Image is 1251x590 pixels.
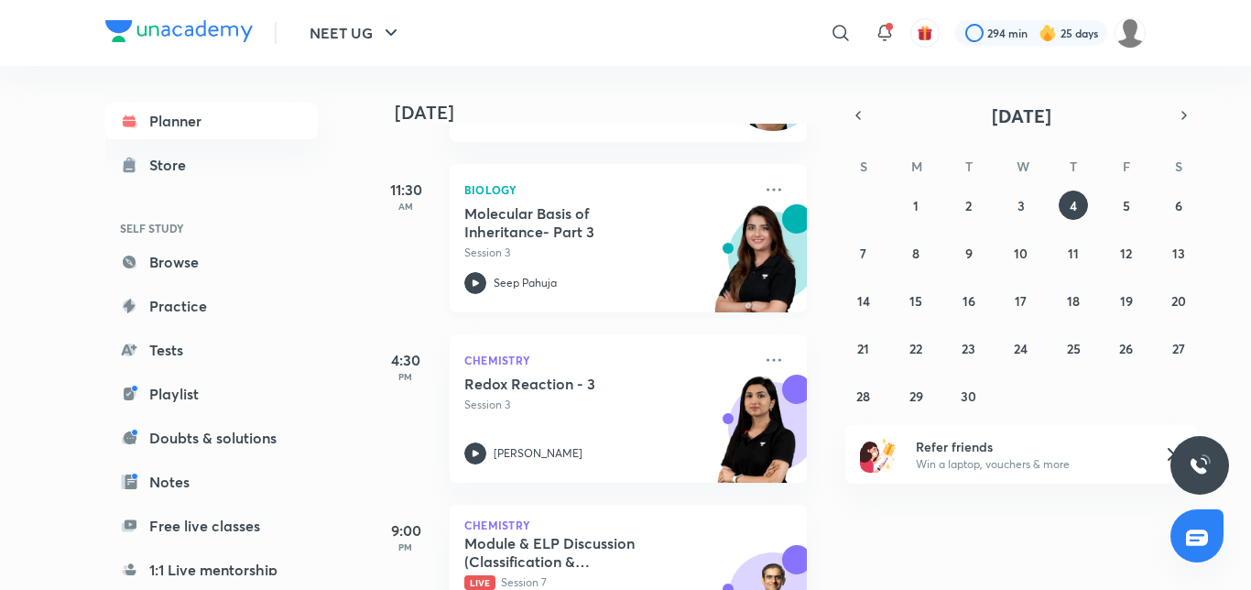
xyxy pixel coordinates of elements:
abbr: September 3, 2025 [1017,197,1025,214]
button: September 27, 2025 [1164,333,1193,363]
abbr: September 8, 2025 [912,245,919,262]
button: September 14, 2025 [849,286,878,315]
img: unacademy [706,375,807,501]
abbr: September 4, 2025 [1070,197,1077,214]
p: AM [369,201,442,212]
p: Session 3 [464,397,752,413]
button: September 17, 2025 [1006,286,1036,315]
abbr: September 25, 2025 [1067,340,1081,357]
a: Doubts & solutions [105,420,318,456]
button: September 1, 2025 [901,191,930,220]
a: Practice [105,288,318,324]
button: September 21, 2025 [849,333,878,363]
button: September 18, 2025 [1059,286,1088,315]
abbr: September 10, 2025 [1014,245,1028,262]
button: September 19, 2025 [1112,286,1141,315]
button: September 8, 2025 [901,238,930,268]
a: Browse [105,244,318,280]
abbr: September 2, 2025 [965,197,972,214]
img: avatar [917,25,933,41]
abbr: Friday [1123,158,1130,175]
abbr: September 27, 2025 [1172,340,1185,357]
button: September 4, 2025 [1059,191,1088,220]
h5: 4:30 [369,349,442,371]
abbr: Tuesday [965,158,973,175]
a: Company Logo [105,20,253,47]
button: September 6, 2025 [1164,191,1193,220]
button: September 7, 2025 [849,238,878,268]
button: September 30, 2025 [954,381,984,410]
button: September 3, 2025 [1006,191,1036,220]
abbr: September 13, 2025 [1172,245,1185,262]
abbr: Thursday [1070,158,1077,175]
button: September 10, 2025 [1006,238,1036,268]
abbr: September 15, 2025 [909,292,922,310]
abbr: September 5, 2025 [1123,197,1130,214]
h6: SELF STUDY [105,213,318,244]
img: Company Logo [105,20,253,42]
abbr: September 17, 2025 [1015,292,1027,310]
abbr: September 30, 2025 [961,388,976,405]
abbr: September 24, 2025 [1014,340,1028,357]
button: September 29, 2025 [901,381,930,410]
button: September 25, 2025 [1059,333,1088,363]
abbr: September 20, 2025 [1171,292,1186,310]
abbr: September 7, 2025 [860,245,866,262]
h5: 9:00 [369,519,442,541]
abbr: September 19, 2025 [1120,292,1133,310]
abbr: September 28, 2025 [856,388,870,405]
p: PM [369,371,442,382]
abbr: September 29, 2025 [909,388,923,405]
abbr: September 9, 2025 [965,245,973,262]
h5: 11:30 [369,179,442,201]
a: Free live classes [105,508,318,544]
a: Store [105,147,318,183]
a: Planner [105,103,318,139]
button: September 16, 2025 [954,286,984,315]
button: September 11, 2025 [1059,238,1088,268]
img: Barsha Singh [1115,17,1146,49]
button: [DATE] [871,103,1171,128]
button: September 9, 2025 [954,238,984,268]
abbr: September 22, 2025 [909,340,922,357]
button: NEET UG [299,15,413,51]
h5: Molecular Basis of Inheritance- Part 3 [464,204,692,241]
h4: [DATE] [395,102,825,124]
p: Chemistry [464,519,792,530]
span: [DATE] [992,104,1051,128]
button: September 28, 2025 [849,381,878,410]
abbr: Sunday [860,158,867,175]
p: Seep Pahuja [494,275,557,291]
button: September 2, 2025 [954,191,984,220]
abbr: September 18, 2025 [1067,292,1080,310]
p: Biology [464,179,752,201]
a: 1:1 Live mentorship [105,552,318,588]
abbr: September 1, 2025 [913,197,919,214]
button: avatar [910,18,940,48]
abbr: September 12, 2025 [1120,245,1132,262]
span: Live [464,575,495,590]
p: Win a laptop, vouchers & more [916,456,1141,473]
img: streak [1039,24,1057,42]
abbr: September 14, 2025 [857,292,870,310]
abbr: Monday [911,158,922,175]
p: Chemistry [464,349,752,371]
button: September 26, 2025 [1112,333,1141,363]
abbr: September 11, 2025 [1068,245,1079,262]
img: referral [860,436,897,473]
button: September 5, 2025 [1112,191,1141,220]
img: unacademy [706,204,807,331]
button: September 20, 2025 [1164,286,1193,315]
abbr: September 6, 2025 [1175,197,1182,214]
p: [PERSON_NAME] [494,445,582,462]
button: September 12, 2025 [1112,238,1141,268]
h5: Module & ELP Discussion (Classification & Nomenclature, IUPAC) [464,534,692,571]
p: PM [369,541,442,552]
abbr: September 16, 2025 [963,292,975,310]
button: September 23, 2025 [954,333,984,363]
abbr: September 23, 2025 [962,340,975,357]
button: September 15, 2025 [901,286,930,315]
a: Notes [105,464,318,500]
button: September 22, 2025 [901,333,930,363]
button: September 13, 2025 [1164,238,1193,268]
